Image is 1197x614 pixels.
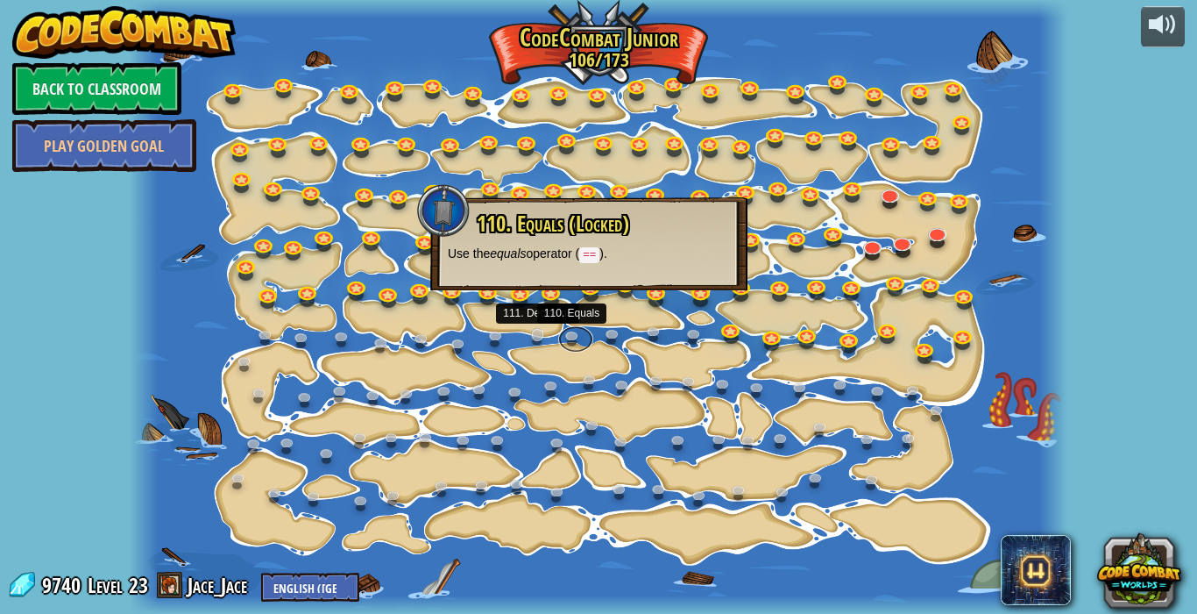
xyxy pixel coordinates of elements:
[1141,6,1185,47] button: Adjust volume
[129,571,148,599] span: 23
[579,247,599,263] code: ==
[477,209,629,239] span: 110. Equals (Locked)
[12,119,196,172] a: Play Golden Goal
[12,6,237,59] img: CodeCombat - Learn how to code by playing a game
[42,571,86,599] span: 9740
[88,571,123,600] span: Level
[490,246,526,261] em: equals
[448,245,730,264] p: Use the operator ( ).
[188,571,252,599] a: Jace_Jace
[12,62,181,115] a: Back to Classroom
